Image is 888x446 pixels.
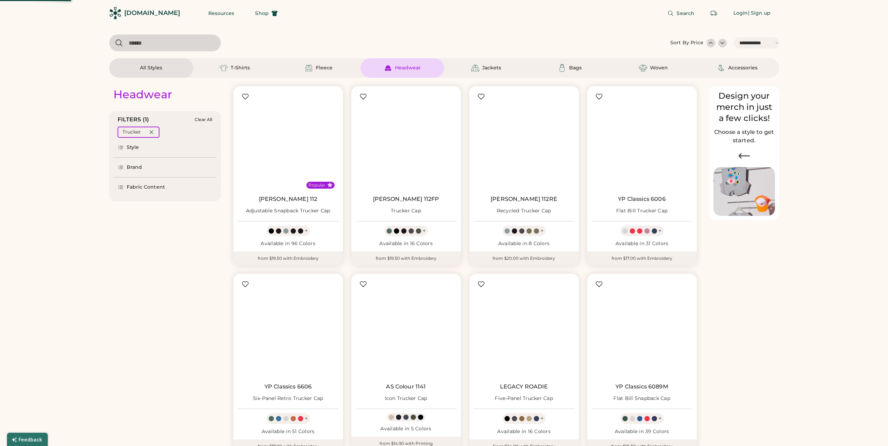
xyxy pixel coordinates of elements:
a: YP Classics 6606 [264,383,312,390]
img: YP Classics 6089M Flat Bill Snapback Cap [591,278,693,379]
button: Popular Style [327,182,333,188]
div: Fabric Content [127,184,165,191]
img: YP Classics 6606 Six-Panel Retro Trucker Cap [238,278,339,379]
div: Available in 8 Colors [473,240,575,247]
div: Headwear [113,88,172,101]
span: Shop [255,11,268,16]
div: Available in 16 Colors [356,240,457,247]
img: T-Shirts Icon [219,64,228,72]
div: Fleece [316,65,333,71]
div: from $19.50 with Embroidery [233,251,343,265]
div: Jackets [482,65,501,71]
div: Bags [569,65,582,71]
div: + [658,227,662,235]
img: Richardson 112FP Trucker Cap [356,90,457,191]
div: [DOMAIN_NAME] [124,9,180,17]
div: All Styles [140,65,162,71]
img: Richardson 112RE Recycled Trucker Cap [473,90,575,191]
img: YP Classics 6006 Flat Bill Trucker Cap [591,90,693,191]
div: Trucker Cap [391,207,421,214]
img: Woven Icon [639,64,647,72]
div: + [540,227,544,235]
div: Available in 31 Colors [591,240,693,247]
div: Login [733,10,748,17]
div: from $19.50 with Embroidery [351,251,461,265]
div: + [305,415,308,422]
div: Available in 39 Colors [591,428,693,435]
iframe: Front Chat [855,415,885,445]
div: Five-Panel Trucker Cap [495,395,553,402]
button: Retrieve an order [707,6,721,20]
img: Bags Icon [558,64,566,72]
div: + [423,227,426,235]
a: [PERSON_NAME] 112 [259,196,318,203]
img: LEGACY ROADIE Five-Panel Trucker Cap [473,278,575,379]
button: Resources [200,6,243,20]
a: [PERSON_NAME] 112RE [491,196,557,203]
div: Accessories [728,65,758,71]
img: Richardson 112 Adjustable Snapback Trucker Cap [238,90,339,191]
button: Shop [247,6,286,20]
div: Adjustable Snapback Trucker Cap [246,207,330,214]
div: Flat Bill Snapback Cap [613,395,670,402]
img: Rendered Logo - Screens [109,7,121,19]
div: Sort By Price [670,39,703,46]
div: Available in 16 Colors [473,428,575,435]
div: Icon Trucker Cap [385,395,427,402]
div: Woven [650,65,668,71]
button: Search [659,6,703,20]
a: [PERSON_NAME] 112FP [373,196,439,203]
div: Style [127,144,139,151]
div: + [540,415,544,422]
div: Headwear [395,65,421,71]
img: AS Colour 1141 Icon Trucker Cap [356,278,457,379]
a: AS Colour 1141 [386,383,426,390]
div: FILTERS (1) [118,115,149,124]
div: Brand [127,164,142,171]
div: Recycled Trucker Cap [497,207,551,214]
div: Flat Bill Trucker Cap [616,207,667,214]
h2: Choose a style to get started. [714,128,775,145]
a: YP Classics 6089M [615,383,668,390]
img: Fleece Icon [305,64,313,72]
a: LEGACY ROADIE [500,383,548,390]
div: + [305,227,308,235]
img: Image of Lisa Congdon Eye Print on T-Shirt and Hat [714,167,775,216]
div: Trucker [122,129,141,136]
div: Design your merch in just a few clicks! [714,90,775,124]
div: Popular [308,182,325,188]
div: from $20.00 with Embroidery [469,251,579,265]
div: Available in 5 Colors [356,425,457,432]
img: Jackets Icon [471,64,479,72]
img: Accessories Icon [717,64,725,72]
a: YP Classics 6006 [618,196,665,203]
div: from $17.00 with Embroidery [587,251,697,265]
div: Six-Panel Retro Trucker Cap [253,395,323,402]
div: Clear All [195,117,212,122]
div: + [658,415,662,422]
span: Search [677,11,694,16]
div: | Sign up [748,10,771,17]
img: Headwear Icon [384,64,392,72]
div: T-Shirts [231,65,250,71]
div: Available in 96 Colors [238,240,339,247]
div: Available in 51 Colors [238,428,339,435]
